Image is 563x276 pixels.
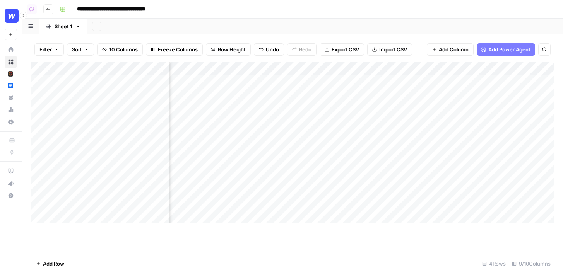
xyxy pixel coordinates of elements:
[488,46,530,53] span: Add Power Agent
[439,46,469,53] span: Add Column
[8,83,13,88] img: a1pu3e9a4sjoov2n4mw66knzy8l8
[206,43,251,56] button: Row Height
[509,257,554,270] div: 9/10 Columns
[72,46,82,53] span: Sort
[287,43,317,56] button: Redo
[158,46,198,53] span: Freeze Columns
[67,43,94,56] button: Sort
[55,22,72,30] div: Sheet 1
[5,189,17,202] button: Help + Support
[31,257,69,270] button: Add Row
[266,46,279,53] span: Undo
[39,19,87,34] a: Sheet 1
[5,104,17,116] a: Usage
[477,43,535,56] button: Add Power Agent
[97,43,143,56] button: 10 Columns
[109,46,138,53] span: 10 Columns
[5,9,19,23] img: Webflow Logo
[332,46,359,53] span: Export CSV
[5,177,17,189] div: What's new?
[5,177,17,189] button: What's new?
[254,43,284,56] button: Undo
[5,43,17,56] a: Home
[43,260,64,267] span: Add Row
[427,43,474,56] button: Add Column
[39,46,52,53] span: Filter
[5,165,17,177] a: AirOps Academy
[34,43,64,56] button: Filter
[5,56,17,68] a: Browse
[218,46,246,53] span: Row Height
[299,46,311,53] span: Redo
[379,46,407,53] span: Import CSV
[8,71,13,77] img: x9pvq66k5d6af0jwfjov4in6h5zj
[320,43,364,56] button: Export CSV
[367,43,412,56] button: Import CSV
[5,6,17,26] button: Workspace: Webflow
[5,116,17,128] a: Settings
[479,257,509,270] div: 4 Rows
[146,43,203,56] button: Freeze Columns
[5,91,17,104] a: Your Data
